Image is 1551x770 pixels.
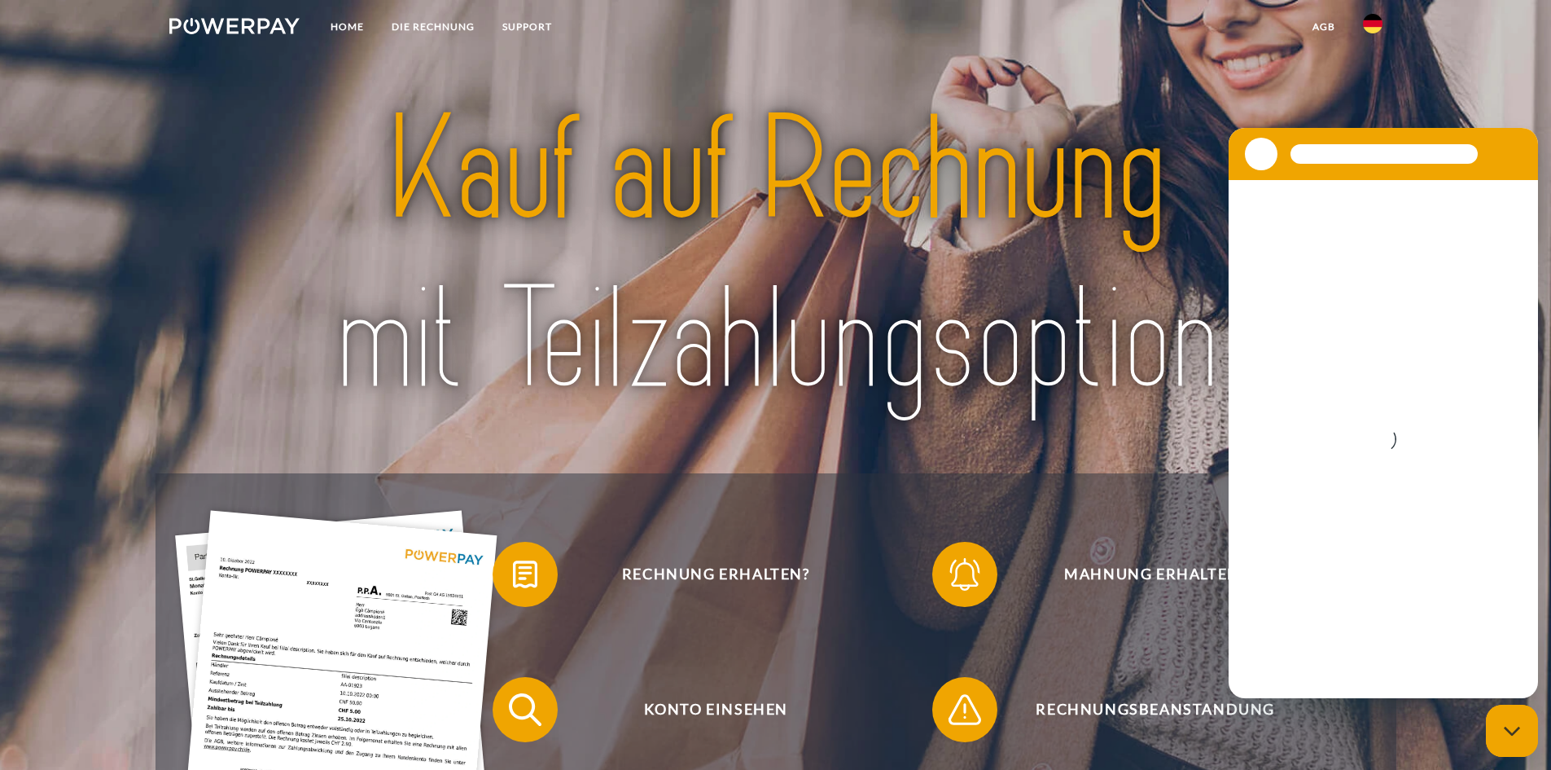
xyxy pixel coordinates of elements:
[489,12,566,42] a: SUPPORT
[516,542,915,607] span: Rechnung erhalten?
[493,542,916,607] button: Rechnung erhalten?
[944,554,985,595] img: qb_bell.svg
[229,77,1322,434] img: title-powerpay_de.svg
[378,12,489,42] a: DIE RECHNUNG
[493,677,916,742] button: Konto einsehen
[932,677,1356,742] button: Rechnungsbeanstandung
[505,554,545,595] img: qb_bill.svg
[317,12,378,42] a: Home
[956,677,1355,742] span: Rechnungsbeanstandung
[169,18,300,34] img: logo-powerpay-white.svg
[505,689,545,730] img: qb_search.svg
[1486,705,1538,757] iframe: Schaltfläche zum Öffnen des Messaging-Fensters
[1363,14,1382,33] img: de
[944,689,985,730] img: qb_warning.svg
[932,542,1356,607] button: Mahnung erhalten?
[1299,12,1349,42] a: agb
[956,542,1355,607] span: Mahnung erhalten?
[516,677,915,742] span: Konto einsehen
[1229,128,1538,698] iframe: Messaging-Fenster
